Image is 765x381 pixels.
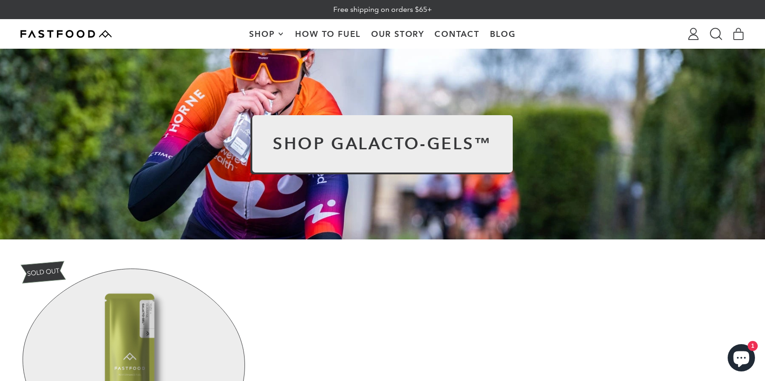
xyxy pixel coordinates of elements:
[273,136,492,152] h2: Shop Galacto-Gels™
[484,20,521,48] a: Blog
[244,20,290,48] button: Shop
[249,30,277,38] span: Shop
[429,20,484,48] a: Contact
[20,30,112,38] img: Fastfood
[290,20,366,48] a: How To Fuel
[725,344,758,374] inbox-online-store-chat: Shopify online store chat
[366,20,430,48] a: Our Story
